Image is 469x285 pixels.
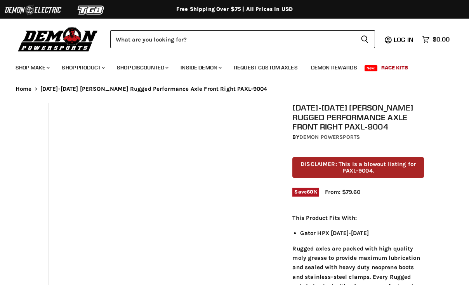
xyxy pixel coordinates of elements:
span: 60 [307,189,313,195]
div: by [292,133,424,142]
ul: Main menu [10,57,448,76]
a: Demon Rewards [305,60,363,76]
img: TGB Logo 2 [62,3,120,17]
img: Demon Electric Logo 2 [4,3,62,17]
span: New! [365,65,378,71]
span: $0.00 [433,36,450,43]
a: $0.00 [418,34,453,45]
input: Search [110,30,354,48]
a: Home [16,86,32,92]
span: Log in [394,36,413,43]
a: Demon Powersports [299,134,360,140]
span: From: $79.60 [325,188,360,195]
a: Shop Make [10,60,54,76]
a: Log in [390,36,418,43]
span: Save % [292,188,319,196]
h1: [DATE]-[DATE] [PERSON_NAME] Rugged Performance Axle Front Right PAXL-9004 [292,103,424,131]
a: Shop Product [56,60,109,76]
button: Search [354,30,375,48]
p: This Product Fits With: [292,213,424,223]
li: Gator HPX [DATE]-[DATE] [300,228,424,238]
form: Product [110,30,375,48]
span: [DATE]-[DATE] [PERSON_NAME] Rugged Performance Axle Front Right PAXL-9004 [40,86,268,92]
a: Request Custom Axles [228,60,304,76]
img: Demon Powersports [16,25,101,53]
a: Inside Demon [175,60,226,76]
a: Race Kits [375,60,414,76]
a: Shop Discounted [111,60,173,76]
p: DISCLAIMER: This is a blowout listing for PAXL-9004. [292,157,424,178]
